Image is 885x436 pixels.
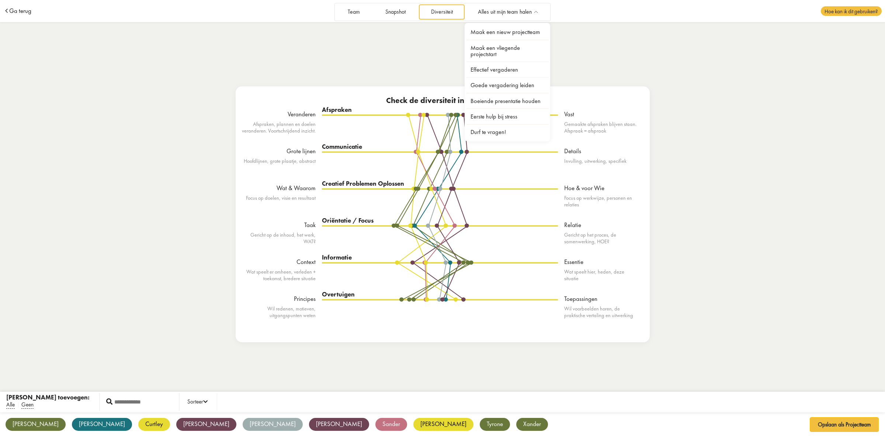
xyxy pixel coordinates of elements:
div: Informatie [322,253,558,262]
span: Geen [21,401,34,409]
a: Ga terug [9,8,31,14]
div: Overtuigen [322,290,558,299]
a: Snapshot [373,4,417,20]
a: Effectief vergaderen [466,62,549,77]
div: Gemaakte afspraken blijven staan. Afspraak = afspraak [564,121,638,135]
div: Principes [242,295,316,303]
div: Gericht op het proces, de samenwerking, HOE? [564,231,638,246]
div: Wil redenen, motieven, uitgangspunten weten [242,305,316,319]
span: Alle [6,401,15,409]
button: Opslaan als Projectteam [810,417,879,432]
div: [PERSON_NAME] [309,418,369,431]
div: Sander [375,418,407,431]
div: Afspraken [322,106,558,114]
div: Relatie [564,221,638,230]
div: Wil voorbeelden horen, de praktische vertaling en uitwerking [564,305,638,319]
div: [PERSON_NAME] [6,418,66,431]
div: Gericht op de inhoud, het werk, WAT? [242,231,316,246]
div: Check de diversiteit in je team [242,96,643,105]
div: Oriëntatie / Focus [322,216,558,225]
a: Alles uit mijn team halen [466,4,549,20]
span: Hoe kan ik dit gebruiken? [821,6,881,16]
div: Focus op werkwijze, personen en relaties [564,195,638,209]
div: Hoe & voor Wie [564,184,638,193]
div: Invulling, uitwerking, specifiek [564,158,638,165]
div: Wat speelt er omheen, verleden + toekomst, bredere situatie [242,268,316,282]
span: Alles uit mijn team halen [478,9,532,15]
div: Context [242,258,316,267]
div: [PERSON_NAME] toevoegen: [6,393,90,402]
a: Maak een vliegende projectstart [466,41,549,61]
a: Goede vergadering leiden [466,78,549,92]
a: Durf te vragen! [466,125,549,139]
div: [PERSON_NAME] [176,418,236,431]
div: Focus op doelen, visie en resultaat [242,195,316,202]
div: Wat & Waarom [242,184,316,193]
div: Wat speelt hier, heden, deze situatie [564,268,638,282]
div: Essentie [564,258,638,267]
div: Toepassingen [564,295,638,303]
a: Diversiteit [419,4,465,20]
div: Sorteer [187,398,208,406]
div: Grote lijnen [242,147,316,156]
div: Communicatie [322,143,558,151]
div: Details [564,147,638,156]
div: [PERSON_NAME] [243,418,303,431]
div: Curtley [138,418,170,431]
a: Boeiende presentatie houden [466,94,549,108]
a: Maak een nieuw projectteam [466,25,549,39]
div: Xander [516,418,548,431]
div: Hoofdlijnen, grote plaatje, abstract [242,158,316,165]
div: Tyrone [480,418,510,431]
div: [PERSON_NAME] [72,418,132,431]
div: Creatief Problemen Oplossen [322,179,558,188]
div: Taak [242,221,316,230]
div: Veranderen [242,110,316,119]
div: [PERSON_NAME] [413,418,473,431]
a: Team [336,4,372,20]
div: Vast [564,110,638,119]
a: Eerste hulp bij stress [466,109,549,124]
div: Afspraken, plannen en doelen veranderen. Voortschrijdend inzicht. [242,121,316,135]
